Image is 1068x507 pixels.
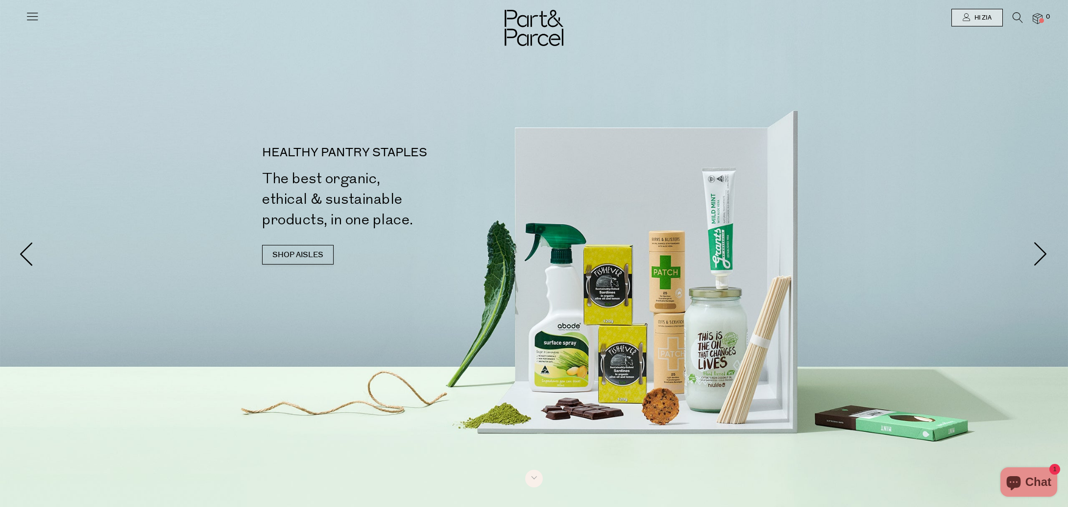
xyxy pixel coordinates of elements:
a: Hi Zia [951,9,1003,26]
span: Hi Zia [972,14,992,22]
a: SHOP AISLES [262,245,334,265]
a: 0 [1033,13,1043,24]
p: HEALTHY PANTRY STAPLES [262,147,538,159]
img: Part&Parcel [505,10,563,46]
inbox-online-store-chat: Shopify online store chat [997,467,1060,499]
span: 0 [1044,13,1052,22]
h2: The best organic, ethical & sustainable products, in one place. [262,169,538,230]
